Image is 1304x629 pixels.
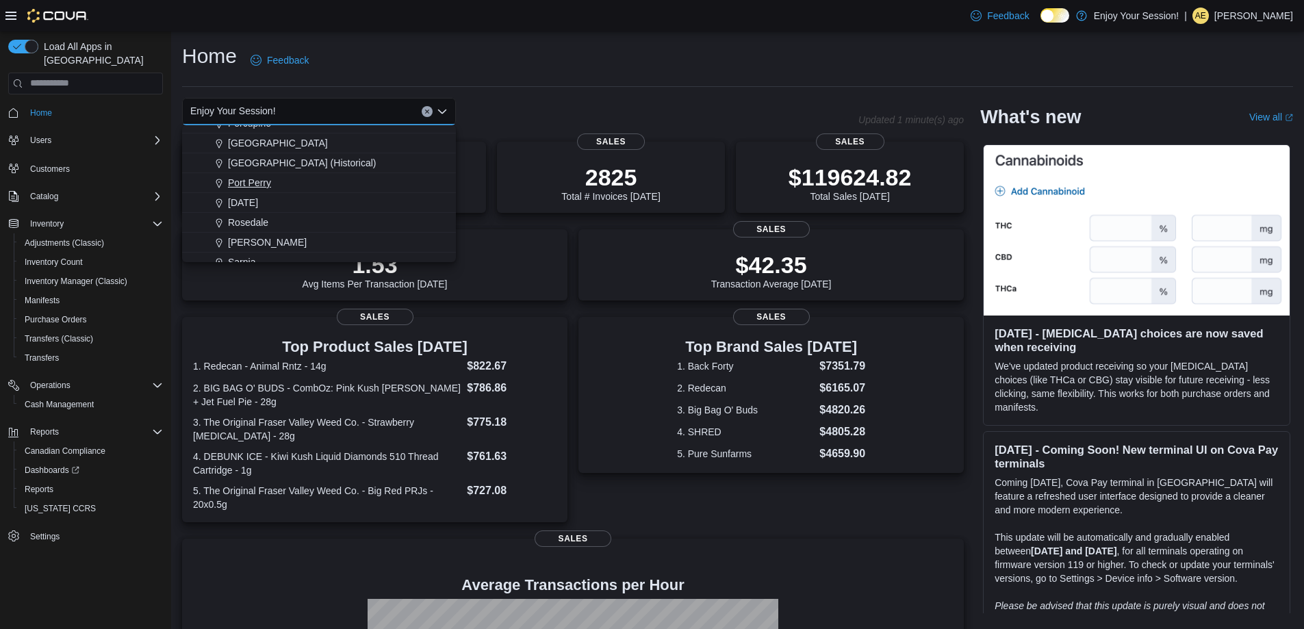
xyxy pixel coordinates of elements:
[3,131,168,150] button: Users
[422,106,433,117] button: Clear input
[1031,545,1116,556] strong: [DATE] and [DATE]
[535,530,611,547] span: Sales
[19,462,163,478] span: Dashboards
[193,484,461,511] dt: 5. The Original Fraser Valley Weed Co. - Big Red PRJs - 20x0.5g
[19,311,163,328] span: Purchase Orders
[995,530,1279,585] p: This update will be automatically and gradually enabled between , for all terminals operating on ...
[677,359,814,373] dt: 1. Back Forty
[30,218,64,229] span: Inventory
[3,214,168,233] button: Inventory
[677,447,814,461] dt: 5. Pure Sunfarms
[19,443,163,459] span: Canadian Compliance
[19,254,88,270] a: Inventory Count
[25,295,60,306] span: Manifests
[25,161,75,177] a: Customers
[677,381,814,395] dt: 2. Redecan
[182,133,456,153] button: [GEOGRAPHIC_DATA]
[14,441,168,461] button: Canadian Compliance
[182,253,456,272] button: Sarnia
[19,311,92,328] a: Purchase Orders
[25,465,79,476] span: Dashboards
[819,358,865,374] dd: $7351.79
[25,399,94,410] span: Cash Management
[467,483,557,499] dd: $727.08
[819,380,865,396] dd: $6165.07
[19,331,99,347] a: Transfers (Classic)
[30,107,52,118] span: Home
[19,292,65,309] a: Manifests
[677,403,814,417] dt: 3. Big Bag O' Buds
[995,600,1265,625] em: Please be advised that this update is purely visual and does not impact payment functionality.
[965,2,1034,29] a: Feedback
[1094,8,1179,24] p: Enjoy Your Session!
[14,499,168,518] button: [US_STATE] CCRS
[819,446,865,462] dd: $4659.90
[14,291,168,310] button: Manifests
[677,339,865,355] h3: Top Brand Sales [DATE]
[25,352,59,363] span: Transfers
[19,350,163,366] span: Transfers
[858,114,964,125] p: Updated 1 minute(s) ago
[193,381,461,409] dt: 2. BIG BAG O' BUDS - CombOz: Pink Kush [PERSON_NAME] + Jet Fuel Pie - 28g
[561,164,660,191] p: 2825
[193,359,461,373] dt: 1. Redecan - Animal Rntz - 14g
[228,136,328,150] span: [GEOGRAPHIC_DATA]
[819,402,865,418] dd: $4820.26
[25,105,57,121] a: Home
[995,476,1279,517] p: Coming [DATE], Cova Pay terminal in [GEOGRAPHIC_DATA] will feature a refreshed user interface des...
[14,233,168,253] button: Adjustments (Classic)
[14,480,168,499] button: Reports
[14,329,168,348] button: Transfers (Classic)
[561,164,660,202] div: Total # Invoices [DATE]
[14,272,168,291] button: Inventory Manager (Classic)
[19,481,59,498] a: Reports
[437,106,448,117] button: Close list of options
[19,235,110,251] a: Adjustments (Classic)
[467,358,557,374] dd: $822.67
[8,97,163,582] nav: Complex example
[25,528,163,545] span: Settings
[25,132,57,149] button: Users
[182,42,237,70] h1: Home
[25,188,64,205] button: Catalog
[30,191,58,202] span: Catalog
[27,9,88,23] img: Cova
[980,106,1081,128] h2: What's new
[467,414,557,431] dd: $775.18
[228,235,307,249] span: [PERSON_NAME]
[193,450,461,477] dt: 4. DEBUNK ICE - Kiwi Kush Liquid Diamonds 510 Thread Cartridge - 1g
[30,426,59,437] span: Reports
[19,481,163,498] span: Reports
[25,216,69,232] button: Inventory
[25,216,163,232] span: Inventory
[25,132,163,149] span: Users
[267,53,309,67] span: Feedback
[3,103,168,123] button: Home
[19,350,64,366] a: Transfers
[30,531,60,542] span: Settings
[25,276,127,287] span: Inventory Manager (Classic)
[38,40,163,67] span: Load All Apps in [GEOGRAPHIC_DATA]
[677,425,814,439] dt: 4. SHRED
[1040,8,1069,23] input: Dark Mode
[19,396,163,413] span: Cash Management
[577,133,645,150] span: Sales
[228,216,268,229] span: Rosedale
[25,104,163,121] span: Home
[1285,114,1293,122] svg: External link
[3,158,168,178] button: Customers
[30,135,51,146] span: Users
[14,461,168,480] a: Dashboards
[25,424,64,440] button: Reports
[25,446,105,457] span: Canadian Compliance
[25,257,83,268] span: Inventory Count
[182,173,456,193] button: Port Perry
[14,310,168,329] button: Purchase Orders
[3,376,168,395] button: Operations
[995,359,1279,414] p: We've updated product receiving so your [MEDICAL_DATA] choices (like THCa or CBG) stay visible fo...
[25,377,163,394] span: Operations
[30,380,71,391] span: Operations
[25,528,65,545] a: Settings
[190,103,276,119] span: Enjoy Your Session!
